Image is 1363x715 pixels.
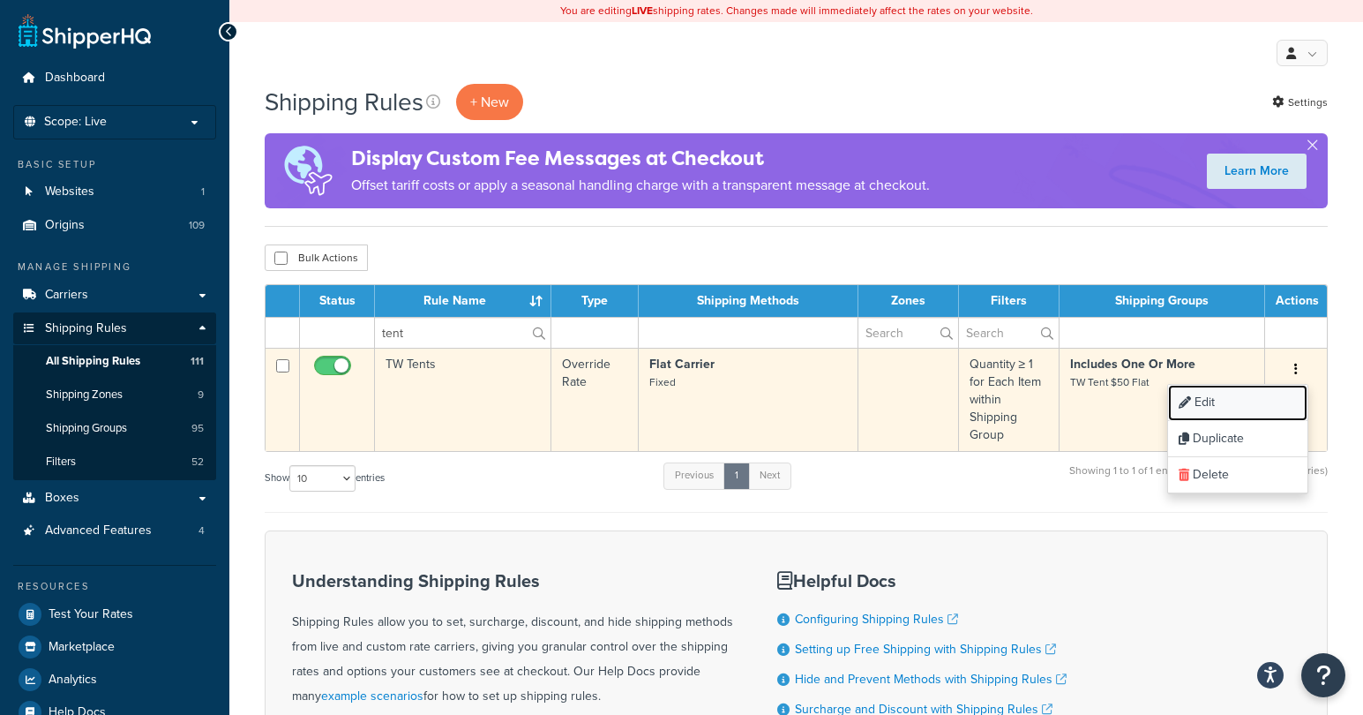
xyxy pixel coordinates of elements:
th: Status [300,285,375,317]
strong: Includes One Or More [1070,355,1195,373]
p: + New [456,84,523,120]
a: Analytics [13,664,216,696]
td: Override Rate [551,348,639,451]
h4: Display Custom Fee Messages at Checkout [351,144,930,173]
small: TW Tent $50 Flat [1070,374,1149,390]
h3: Helpful Docs [777,571,1067,591]
td: TW Tents [375,348,551,451]
span: Shipping Rules [45,321,127,336]
a: Previous [663,463,725,489]
select: Showentries [289,465,356,492]
h1: Shipping Rules [265,85,423,119]
a: example scenarios [321,687,423,705]
a: ShipperHQ Home [19,13,151,49]
th: Shipping Groups [1060,285,1265,317]
span: All Shipping Rules [46,354,140,369]
span: 4 [198,523,205,538]
h3: Understanding Shipping Rules [292,571,733,591]
a: Test Your Rates [13,598,216,630]
li: Origins [13,209,216,242]
div: Shipping Rules allow you to set, surcharge, discount, and hide shipping methods from live and cus... [292,571,733,709]
span: Advanced Features [45,523,152,538]
span: Websites [45,184,94,199]
input: Search [375,318,550,348]
span: 109 [189,218,205,233]
img: duties-banner-06bc72dcb5fe05cb3f9472aba00be2ae8eb53ab6f0d8bb03d382ba314ac3c341.png [265,133,351,208]
li: All Shipping Rules [13,345,216,378]
a: Origins 109 [13,209,216,242]
a: Setting up Free Shipping with Shipping Rules [795,640,1056,659]
span: 111 [191,354,204,369]
th: Filters [959,285,1060,317]
b: LIVE [632,3,653,19]
button: Bulk Actions [265,245,368,271]
li: Filters [13,446,216,478]
span: Scope: Live [44,115,107,130]
a: Filters 52 [13,446,216,478]
span: Boxes [45,491,79,506]
a: Next [748,463,791,489]
th: Zones [858,285,959,317]
li: Websites [13,176,216,208]
a: Shipping Rules [13,312,216,345]
span: Shipping Zones [46,388,123,403]
li: Shipping Groups [13,412,216,445]
input: Search [959,318,1060,348]
span: 95 [191,421,204,436]
a: Marketplace [13,631,216,663]
input: Search [858,318,958,348]
span: Filters [46,455,76,470]
th: Actions [1265,285,1327,317]
th: Rule Name : activate to sort column ascending [375,285,551,317]
span: Analytics [49,673,97,688]
a: Dashboard [13,62,216,94]
a: Shipping Groups 95 [13,412,216,445]
a: Duplicate [1168,421,1307,457]
a: Edit [1168,385,1307,421]
span: 1 [201,184,205,199]
button: Open Resource Center [1301,653,1345,697]
a: All Shipping Rules 111 [13,345,216,378]
li: Shipping Zones [13,379,216,411]
div: Resources [13,579,216,594]
td: Quantity ≥ 1 for Each Item within Shipping Group [959,348,1060,451]
li: Shipping Rules [13,312,216,480]
a: Learn More [1207,154,1307,189]
div: Showing 1 to 1 of 1 entries (filtered from 111 total entries) [1069,461,1328,499]
span: Carriers [45,288,88,303]
p: Offset tariff costs or apply a seasonal handling charge with a transparent message at checkout. [351,173,930,198]
a: Settings [1272,90,1328,115]
th: Type [551,285,639,317]
small: Fixed [649,374,676,390]
a: Advanced Features 4 [13,515,216,547]
a: Carriers [13,279,216,312]
a: Shipping Zones 9 [13,379,216,411]
span: Marketplace [49,640,115,655]
a: Boxes [13,482,216,515]
a: Configuring Shipping Rules [795,610,958,628]
span: Origins [45,218,85,233]
li: Advanced Features [13,515,216,547]
a: Websites 1 [13,176,216,208]
a: Delete [1168,457,1307,493]
a: Hide and Prevent Methods with Shipping Rules [795,670,1067,689]
span: 52 [191,455,204,470]
span: Dashboard [45,71,105,86]
th: Shipping Methods [639,285,858,317]
strong: Flat Carrier [649,355,715,373]
a: 1 [723,463,750,489]
span: Shipping Groups [46,421,127,436]
label: Show entries [265,465,385,492]
div: Manage Shipping [13,260,216,275]
span: 9 [198,388,204,403]
span: Test Your Rates [49,607,133,622]
div: Basic Setup [13,157,216,172]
